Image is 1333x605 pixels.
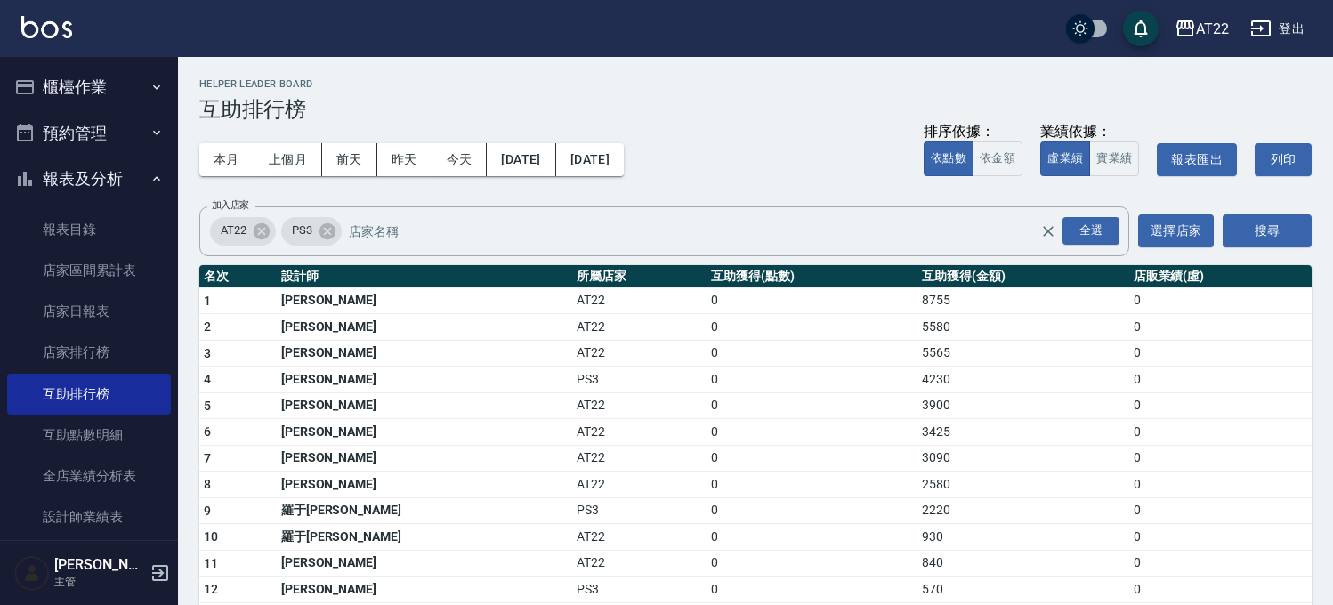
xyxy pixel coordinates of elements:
td: 840 [917,550,1128,577]
td: 3090 [917,445,1128,472]
td: 0 [707,287,917,314]
td: 羅于[PERSON_NAME] [277,497,573,524]
td: 0 [707,472,917,498]
th: 店販業績(虛) [1129,265,1312,288]
div: AT22 [210,217,276,246]
button: save [1123,11,1159,46]
td: 4230 [917,367,1128,393]
td: 0 [707,314,917,341]
a: 店家區間累計表 [7,250,171,291]
button: 上個月 [254,143,322,176]
td: AT22 [572,287,707,314]
button: 登出 [1243,12,1312,45]
p: 主管 [54,574,145,590]
div: AT22 [1196,18,1229,40]
td: PS3 [572,367,707,393]
button: 報表及分析 [7,156,171,202]
td: 0 [1129,472,1312,498]
button: 今天 [432,143,488,176]
td: [PERSON_NAME] [277,287,573,314]
button: 依點數 [924,141,973,176]
td: [PERSON_NAME] [277,550,573,577]
td: AT22 [572,340,707,367]
span: 1 [204,294,211,308]
td: 0 [707,497,917,524]
td: AT22 [572,392,707,419]
span: 7 [204,451,211,465]
td: [PERSON_NAME] [277,367,573,393]
td: AT22 [572,445,707,472]
div: 業績依據： [1040,123,1139,141]
button: 列印 [1255,143,1312,176]
button: [DATE] [487,143,555,176]
th: 互助獲得(點數) [707,265,917,288]
span: 5 [204,399,211,413]
td: 0 [707,419,917,446]
td: 0 [1129,445,1312,472]
h2: Helper Leader Board [199,78,1312,90]
button: AT22 [1167,11,1236,47]
td: 0 [707,550,917,577]
span: 3 [204,346,211,360]
a: 設計師業績表 [7,496,171,537]
td: [PERSON_NAME] [277,314,573,341]
label: 加入店家 [212,198,249,212]
button: 依金額 [973,141,1022,176]
span: 9 [204,504,211,518]
a: 報表目錄 [7,209,171,250]
button: 搜尋 [1223,214,1312,247]
td: [PERSON_NAME] [277,445,573,472]
a: 店家排行榜 [7,332,171,373]
td: 5580 [917,314,1128,341]
a: 設計師日報表 [7,538,171,579]
td: AT22 [572,419,707,446]
td: 0 [1129,550,1312,577]
td: AT22 [572,550,707,577]
th: 名次 [199,265,277,288]
h5: [PERSON_NAME] [54,556,145,574]
button: 報表匯出 [1157,143,1237,176]
td: [PERSON_NAME] [277,340,573,367]
td: 5565 [917,340,1128,367]
a: 店家日報表 [7,291,171,332]
td: 0 [707,367,917,393]
button: 昨天 [377,143,432,176]
span: 11 [204,556,219,570]
td: 0 [1129,314,1312,341]
span: 2 [204,319,211,334]
td: 0 [1129,340,1312,367]
button: 虛業績 [1040,141,1090,176]
td: 930 [917,524,1128,551]
td: AT22 [572,314,707,341]
th: 所屬店家 [572,265,707,288]
td: 羅于[PERSON_NAME] [277,524,573,551]
button: 前天 [322,143,377,176]
td: 2580 [917,472,1128,498]
td: 0 [707,392,917,419]
td: 570 [917,577,1128,603]
td: PS3 [572,497,707,524]
div: PS3 [281,217,342,246]
span: 8 [204,477,211,491]
button: [DATE] [556,143,624,176]
td: 0 [1129,367,1312,393]
td: 8755 [917,287,1128,314]
button: Clear [1036,219,1061,244]
td: 0 [1129,419,1312,446]
td: 0 [707,340,917,367]
span: 10 [204,529,219,544]
td: 0 [1129,497,1312,524]
div: 全選 [1062,217,1119,245]
td: [PERSON_NAME] [277,392,573,419]
td: 0 [707,445,917,472]
button: 選擇店家 [1138,214,1214,247]
td: 0 [1129,577,1312,603]
button: 櫃檯作業 [7,64,171,110]
button: Open [1059,214,1123,248]
span: AT22 [210,222,257,239]
span: 6 [204,424,211,439]
input: 店家名稱 [344,215,1072,246]
td: 0 [707,524,917,551]
td: 0 [1129,287,1312,314]
img: Person [14,555,50,591]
